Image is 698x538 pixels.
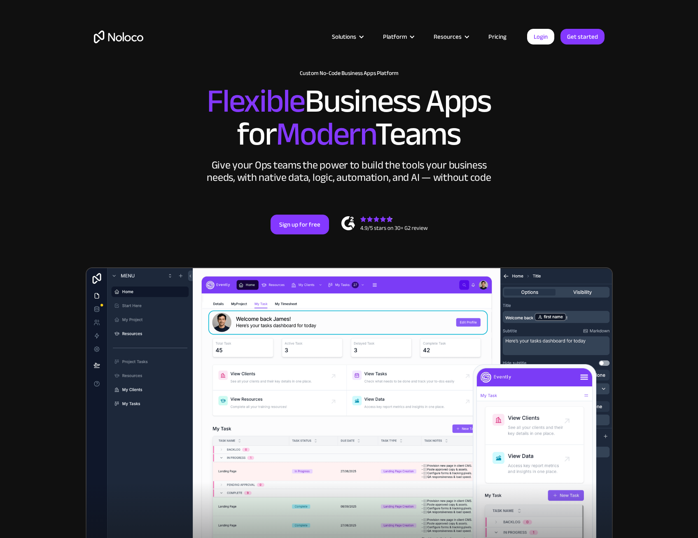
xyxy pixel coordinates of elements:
a: Get started [560,29,605,44]
a: Login [527,29,554,44]
div: Resources [434,31,462,42]
a: home [94,30,143,43]
h2: Business Apps for Teams [94,85,605,151]
span: Modern [276,103,375,165]
span: Flexible [207,70,305,132]
div: Solutions [322,31,373,42]
a: Pricing [478,31,517,42]
a: Sign up for free [271,215,329,234]
div: Give your Ops teams the power to build the tools your business needs, with native data, logic, au... [205,159,493,184]
div: Resources [423,31,478,42]
div: Solutions [332,31,356,42]
div: Platform [383,31,407,42]
div: Platform [373,31,423,42]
